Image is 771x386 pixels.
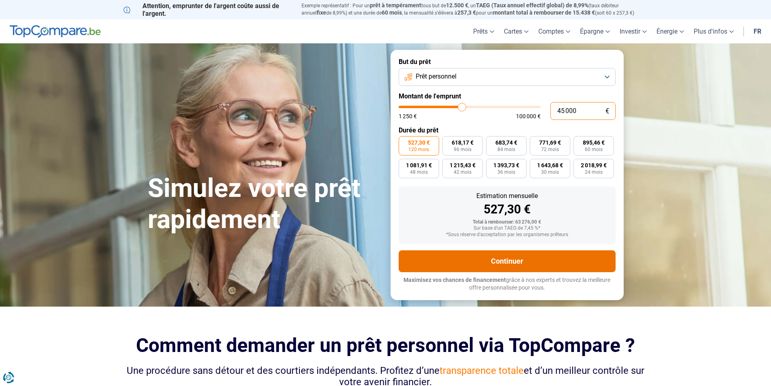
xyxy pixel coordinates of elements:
[440,365,524,376] span: transparence totale
[585,147,603,152] span: 60 mois
[457,9,476,16] span: 257,3 €
[316,9,326,16] span: fixe
[499,19,533,43] a: Cartes
[575,19,615,43] a: Épargne
[495,140,517,145] span: 683,74 €
[539,140,561,145] span: 771,69 €
[406,162,432,168] span: 1 081,91 €
[404,277,506,283] span: Maximisez vos chances de financement
[399,113,417,119] span: 1 250 €
[302,2,648,17] p: Exemple représentatif : Pour un tous but de , un (taux débiteur annuel de 8,99%) et une durée de ...
[405,193,609,199] div: Estimation mensuelle
[537,162,563,168] span: 1 643,68 €
[689,19,739,43] a: Plus d'infos
[583,140,605,145] span: 895,46 €
[493,162,519,168] span: 1 393,73 €
[581,162,607,168] span: 2 018,99 €
[450,162,476,168] span: 1 215,43 €
[410,170,428,175] span: 48 mois
[585,170,603,175] span: 24 mois
[405,203,609,215] div: 527,30 €
[452,140,474,145] span: 618,17 €
[123,334,648,356] h2: Comment demander un prêt personnel via TopCompare ?
[399,126,616,134] label: Durée du prêt
[652,19,689,43] a: Énergie
[405,220,609,225] div: Total à rembourser: 63 276,00 €
[10,25,101,38] img: TopCompare
[399,276,616,292] p: grâce à nos experts et trouvez la meilleure offre personnalisée pour vous.
[416,72,457,81] span: Prêt personnel
[408,140,430,145] span: 527,30 €
[497,147,515,152] span: 84 mois
[399,68,616,86] button: Prêt personnel
[405,232,609,238] div: *Sous réserve d'acceptation par les organismes prêteurs
[605,108,609,115] span: €
[497,170,515,175] span: 36 mois
[370,2,421,9] span: prêt à tempérament
[468,19,499,43] a: Prêts
[541,147,559,152] span: 72 mois
[405,226,609,231] div: Sur base d'un TAEG de 7,45 %*
[382,9,402,16] span: 60 mois
[123,2,292,17] p: Attention, emprunter de l'argent coûte aussi de l'argent.
[749,19,766,43] a: fr
[408,147,429,152] span: 120 mois
[148,173,381,235] h1: Simulez votre prêt rapidement
[399,250,616,272] button: Continuer
[533,19,575,43] a: Comptes
[476,2,588,9] span: TAEG (Taux annuel effectif global) de 8,99%
[399,92,616,100] label: Montant de l'emprunt
[615,19,652,43] a: Investir
[454,170,472,175] span: 42 mois
[541,170,559,175] span: 30 mois
[446,2,468,9] span: 12.500 €
[399,58,616,66] label: But du prêt
[516,113,541,119] span: 100 000 €
[454,147,472,152] span: 96 mois
[493,9,595,16] span: montant total à rembourser de 15.438 €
